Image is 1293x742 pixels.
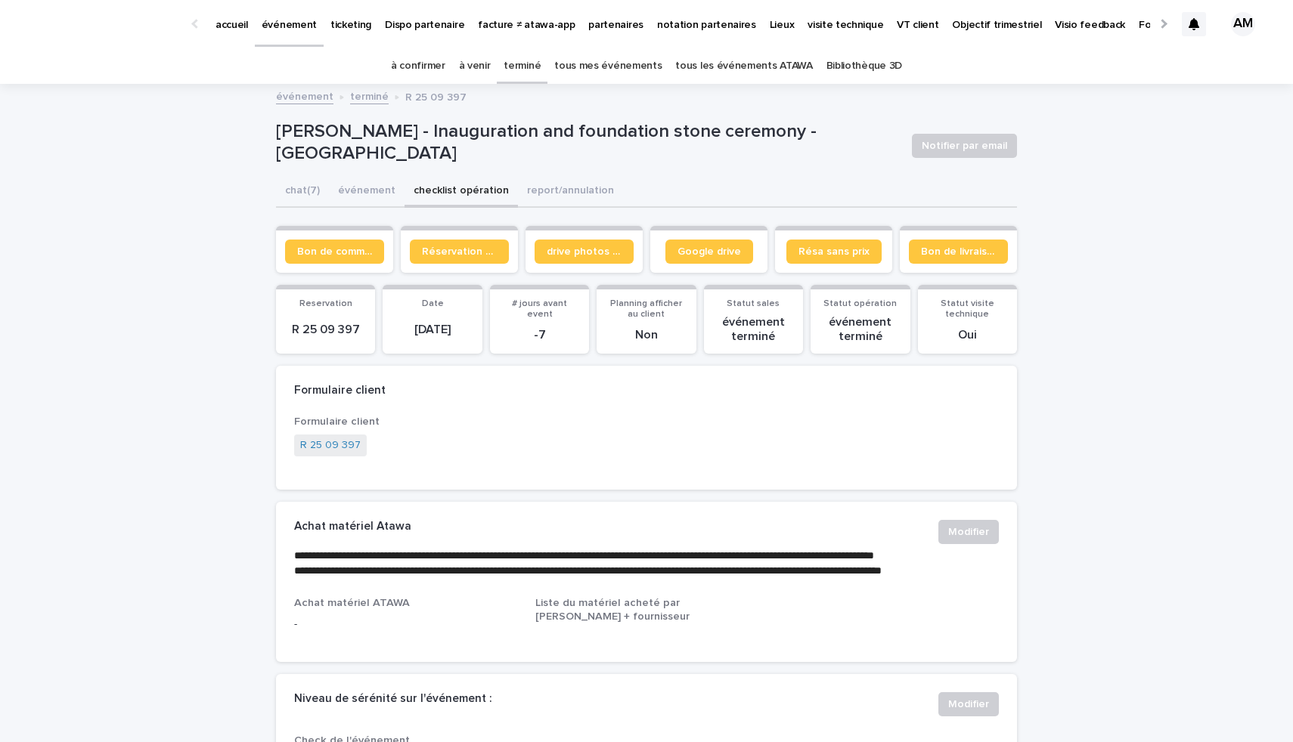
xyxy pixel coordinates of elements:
a: événement [276,87,333,104]
p: [PERSON_NAME] - Inauguration and foundation stone ceremony - [GEOGRAPHIC_DATA] [276,121,900,165]
span: drive photos coordinateur [547,246,622,257]
button: checklist opération [405,176,518,208]
a: Bibliothèque 3D [826,48,902,84]
p: événement terminé [713,315,794,344]
h2: Formulaire client [294,384,386,397]
p: R 25 09 397 [285,323,366,337]
span: Liste du matériel acheté par [PERSON_NAME] + fournisseur [535,598,690,621]
span: Date [422,299,444,308]
p: R 25 09 397 [405,88,467,104]
a: terminé [350,87,389,104]
a: tous les événements ATAWA [675,48,812,84]
a: terminé [504,48,541,84]
a: Bon de commande [285,240,384,264]
p: - [294,617,517,632]
span: Formulaire client [294,416,380,427]
a: R 25 09 397 [300,437,361,453]
p: -7 [499,328,580,342]
p: événement terminé [820,315,901,344]
span: Statut opération [823,299,897,308]
img: Ls34BcGeRexTGTNfXpUC [30,9,177,39]
a: à venir [459,48,491,84]
p: Non [606,328,687,342]
p: [DATE] [392,323,473,337]
h2: Achat matériel Atawa [294,520,411,533]
span: Google drive [678,246,741,257]
a: Google drive [665,240,753,264]
button: Notifier par email [912,134,1017,158]
h2: Niveau de sérénité sur l'événement : [294,692,491,706]
span: Résa sans prix [798,246,870,257]
span: Bon de livraison [921,246,996,257]
span: Statut sales [727,299,780,308]
span: Planning afficher au client [610,299,682,319]
span: Statut visite technique [941,299,994,319]
a: drive photos coordinateur [535,240,634,264]
button: Modifier [938,520,999,544]
a: Réservation client [410,240,509,264]
a: Résa sans prix [786,240,882,264]
button: chat (7) [276,176,329,208]
button: Modifier [938,692,999,716]
span: # jours avant event [512,299,567,319]
span: Modifier [948,524,989,539]
p: Oui [927,328,1008,342]
a: à confirmer [391,48,445,84]
span: Achat matériel ATAWA [294,598,410,608]
span: Modifier [948,697,989,712]
span: Reservation [299,299,352,308]
a: tous mes événements [554,48,662,84]
span: Réservation client [422,246,497,257]
button: report/annulation [518,176,623,208]
div: AM [1231,12,1255,36]
span: Notifier par email [922,138,1007,153]
span: Bon de commande [297,246,372,257]
button: événement [329,176,405,208]
a: Bon de livraison [909,240,1008,264]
